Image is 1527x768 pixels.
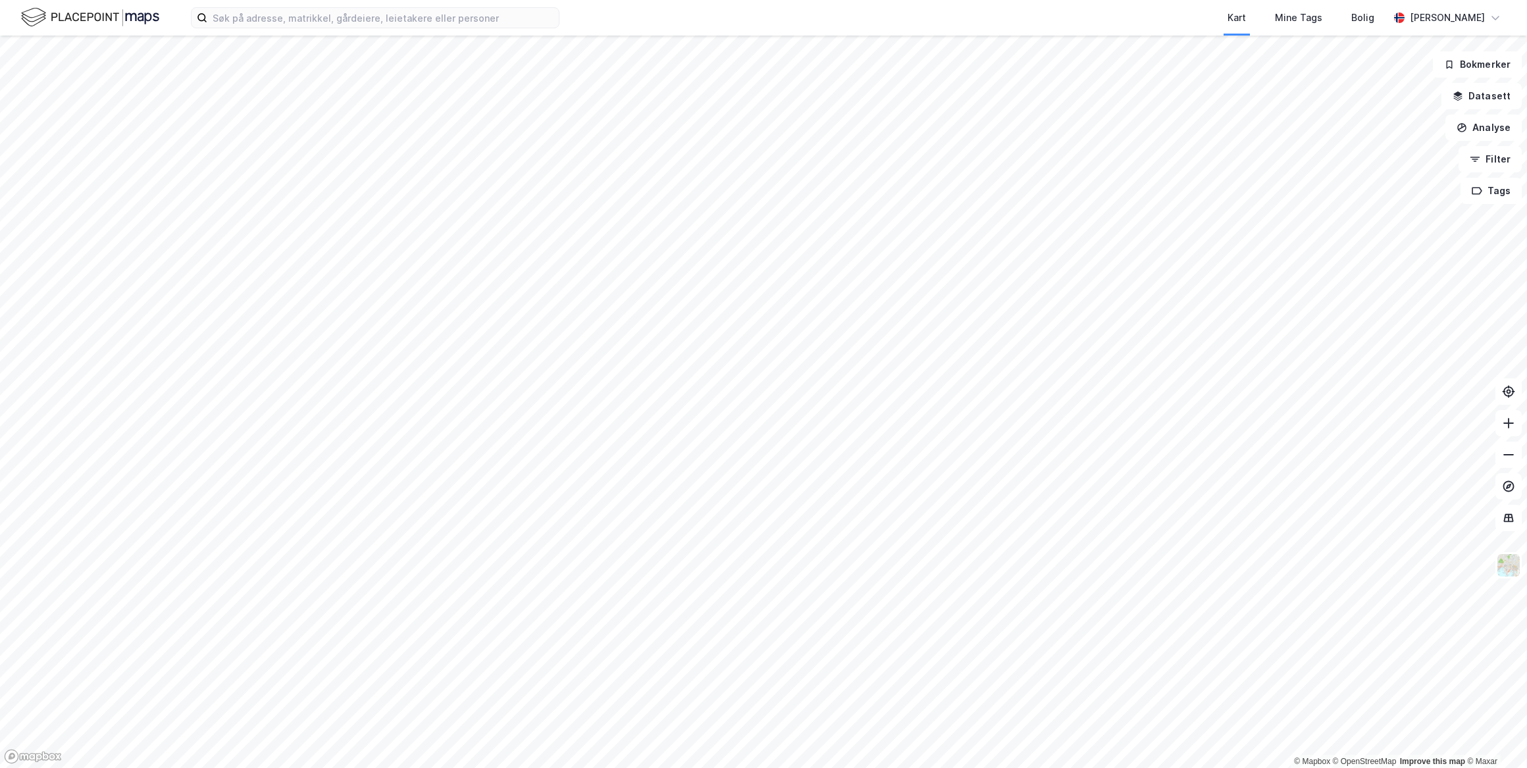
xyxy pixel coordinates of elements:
img: logo.f888ab2527a4732fd821a326f86c7f29.svg [21,6,159,29]
div: Kart [1228,10,1246,26]
img: Z [1496,553,1521,578]
div: Mine Tags [1275,10,1322,26]
div: [PERSON_NAME] [1410,10,1485,26]
input: Søk på adresse, matrikkel, gårdeiere, leietakere eller personer [207,8,559,28]
a: Improve this map [1400,757,1465,766]
div: Kontrollprogram for chat [1461,705,1527,768]
div: Bolig [1351,10,1374,26]
a: OpenStreetMap [1333,757,1397,766]
button: Analyse [1445,115,1522,141]
iframe: Chat Widget [1461,705,1527,768]
button: Bokmerker [1433,51,1522,78]
button: Datasett [1441,83,1522,109]
button: Tags [1461,178,1522,204]
button: Filter [1459,146,1522,172]
a: Mapbox homepage [4,749,62,764]
a: Mapbox [1294,757,1330,766]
